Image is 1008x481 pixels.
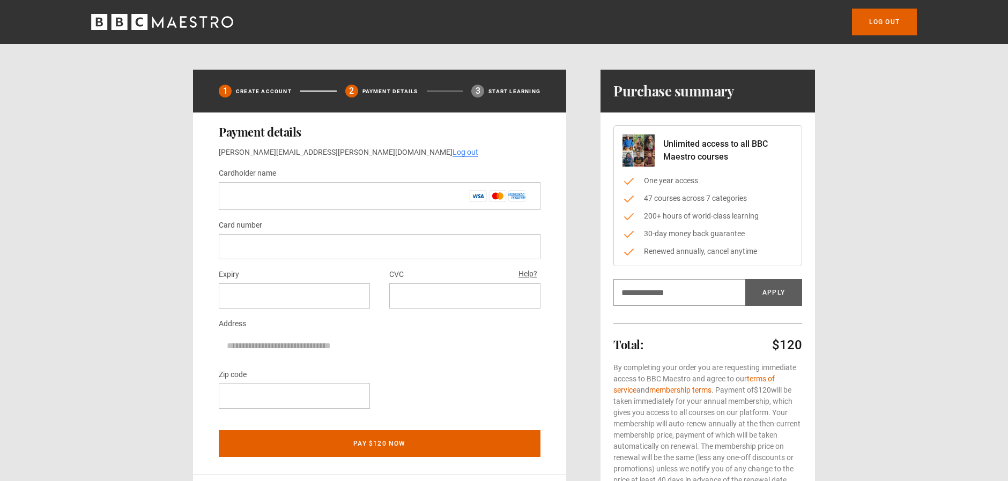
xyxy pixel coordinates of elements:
button: Apply [745,279,802,306]
button: Help? [515,267,540,281]
iframe: Secure postal code input frame [227,390,361,401]
label: Address [219,318,246,330]
h1: Purchase summary [613,82,734,100]
h2: Payment details [219,125,540,138]
h2: Total: [613,338,643,351]
label: CVC [389,268,404,281]
label: Expiry [219,268,239,281]
iframe: Secure expiration date input frame [227,291,361,301]
p: [PERSON_NAME][EMAIL_ADDRESS][PERSON_NAME][DOMAIN_NAME] [219,147,540,158]
p: $120 [772,336,802,354]
p: Start learning [488,87,540,95]
label: Zip code [219,369,247,381]
li: 30-day money back guarantee [622,228,793,239]
li: 200+ hours of world-class learning [622,211,793,222]
a: membership terms [649,386,711,394]
div: 3 [471,85,484,97]
button: Pay $120 now [219,430,540,457]
a: Log out [852,9,917,35]
p: Create Account [236,87,292,95]
div: 2 [345,85,358,97]
p: Unlimited access to all BBC Maestro courses [663,138,793,163]
p: Payment details [362,87,418,95]
iframe: Secure CVC input frame [398,291,532,301]
span: $120 [754,386,771,394]
li: One year access [622,175,793,186]
div: 1 [219,85,232,97]
li: 47 courses across 7 categories [622,193,793,204]
iframe: Secure card number input frame [227,242,532,252]
label: Cardholder name [219,167,276,180]
label: Card number [219,219,262,232]
svg: BBC Maestro [91,14,233,30]
a: Log out [453,148,478,157]
li: Renewed annually, cancel anytime [622,246,793,257]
